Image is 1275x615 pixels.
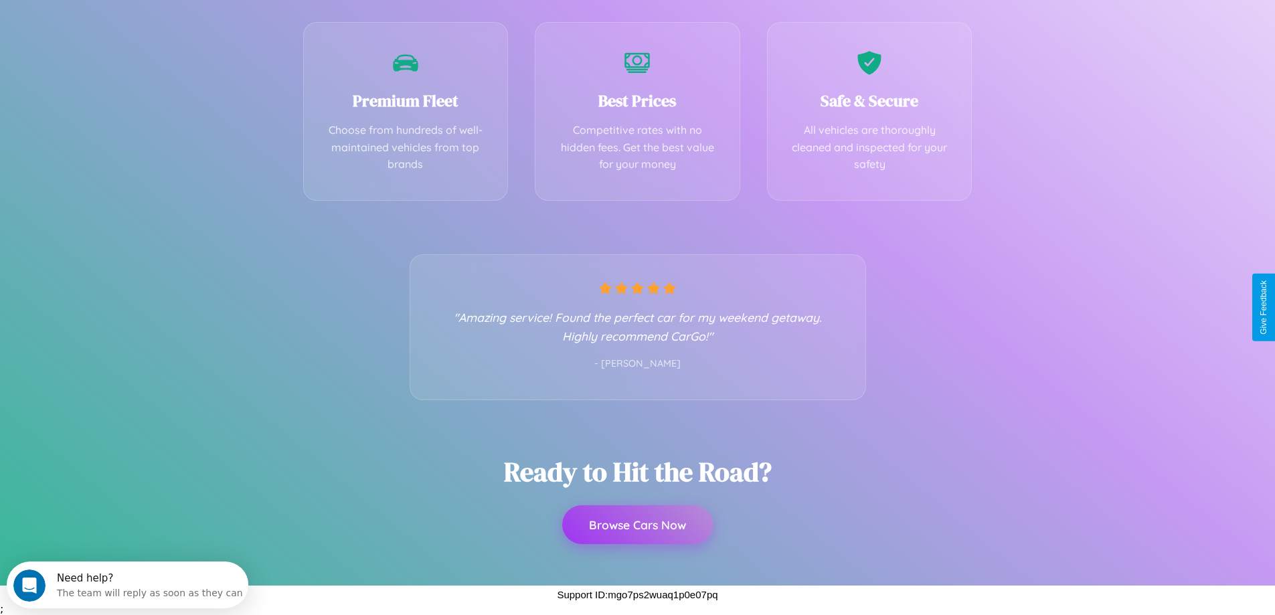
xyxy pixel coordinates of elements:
[324,122,488,173] p: Choose from hundreds of well-maintained vehicles from top brands
[557,586,717,604] p: Support ID: mgo7ps2wuaq1p0e07pq
[562,505,713,544] button: Browse Cars Now
[1259,280,1268,335] div: Give Feedback
[788,122,952,173] p: All vehicles are thoroughly cleaned and inspected for your safety
[5,5,249,42] div: Open Intercom Messenger
[504,454,772,490] h2: Ready to Hit the Road?
[50,11,236,22] div: Need help?
[556,90,719,112] h3: Best Prices
[556,122,719,173] p: Competitive rates with no hidden fees. Get the best value for your money
[13,569,46,602] iframe: Intercom live chat
[7,561,248,608] iframe: Intercom live chat discovery launcher
[788,90,952,112] h3: Safe & Secure
[50,22,236,36] div: The team will reply as soon as they can
[437,355,839,373] p: - [PERSON_NAME]
[324,90,488,112] h3: Premium Fleet
[437,308,839,345] p: "Amazing service! Found the perfect car for my weekend getaway. Highly recommend CarGo!"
